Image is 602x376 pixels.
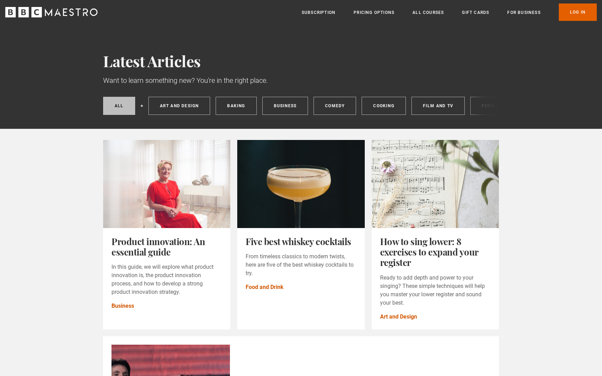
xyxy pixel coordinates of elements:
a: All Courses [412,9,444,16]
a: How to sing lower: 8 exercises to expand your register [380,235,478,269]
a: Gift Cards [462,9,489,16]
nav: Primary [302,3,597,21]
a: Comedy [314,97,356,115]
a: Cooking [362,97,406,115]
a: Pricing Options [354,9,394,16]
a: Log In [559,3,597,21]
svg: BBC Maestro [5,7,98,17]
a: All [103,97,135,115]
a: Baking [216,97,256,115]
a: Product innovation: An essential guide [111,235,205,258]
a: For business [507,9,540,16]
a: Food and Drink [246,283,284,291]
a: Business [262,97,308,115]
a: Art and Design [380,313,417,321]
h1: Latest Articles [103,52,499,70]
a: Business [111,302,134,310]
a: Art and Design [148,97,210,115]
a: Five best whiskey cocktails [246,235,351,248]
p: Want to learn something new? You're in the right place. [103,75,499,86]
nav: Categories [103,97,499,118]
a: Film and TV [411,97,465,115]
a: Subscription [302,9,335,16]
